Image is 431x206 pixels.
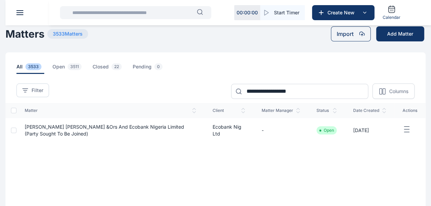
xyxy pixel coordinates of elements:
[403,108,417,113] span: actions
[133,63,165,74] span: pending
[353,108,386,113] span: date created
[52,63,93,74] a: open3511
[111,63,122,70] span: 22
[93,63,133,74] a: closed22
[383,15,400,20] span: Calendar
[372,83,415,99] button: Columns
[260,5,305,20] button: Start Timer
[316,108,337,113] span: status
[237,9,258,16] p: 00 : 00 : 00
[25,108,196,113] span: matter
[16,63,52,74] a: all3533
[68,63,82,70] span: 3511
[154,63,163,70] span: 0
[380,2,403,23] a: Calendar
[47,29,88,39] span: 3533 Matters
[312,5,374,20] button: Create New
[133,63,173,74] a: pending0
[325,9,360,16] span: Create New
[5,28,45,40] h1: Matters
[25,124,184,137] a: [PERSON_NAME] [PERSON_NAME] &Ors And Ecobank Nigeria Limited (Party Sought To Be Joined)
[52,63,84,74] span: open
[345,118,394,143] td: [DATE]
[389,88,408,95] p: Columns
[16,63,44,74] span: all
[93,63,124,74] span: closed
[262,108,300,113] span: matter manager
[16,83,49,97] button: Filter
[213,108,245,113] span: client
[204,118,253,143] td: Ecobank Nig Ltd
[319,128,334,133] li: Open
[331,26,371,41] button: Import
[253,118,308,143] td: -
[25,63,41,70] span: 3533
[32,87,43,94] span: Filter
[274,9,299,16] span: Start Timer
[376,26,424,41] button: Add Matter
